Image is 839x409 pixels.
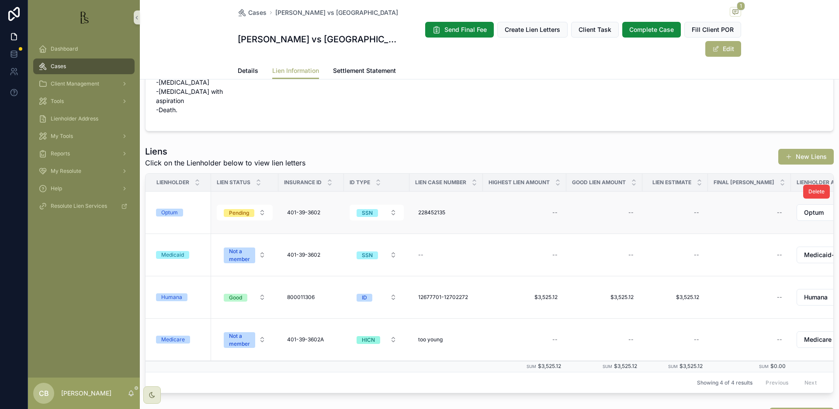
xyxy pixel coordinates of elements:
[628,251,634,258] div: --
[350,247,404,263] button: Select Button
[705,41,741,57] button: Edit
[415,333,478,347] a: too young
[156,336,206,344] a: Medicare
[33,58,135,74] a: Cases
[488,333,561,347] a: --
[629,25,674,34] span: Complete Case
[216,204,273,221] a: Select Button
[579,25,611,34] span: Client Task
[238,63,258,80] a: Details
[51,168,81,175] span: My Resolute
[697,379,752,386] span: Showing 4 of 4 results
[349,204,404,221] a: Select Button
[216,327,273,352] a: Select Button
[51,63,66,70] span: Cases
[804,335,832,344] span: Medicare
[362,336,375,344] div: HICN
[272,63,319,79] a: Lien Information
[777,209,782,216] div: --
[648,248,703,262] a: --
[216,289,273,306] a: Select Button
[51,98,64,105] span: Tools
[622,22,681,38] button: Complete Case
[284,248,339,262] a: 401-39-3602
[492,294,558,301] span: $3,525.12
[156,209,206,217] a: Optum
[275,8,398,17] a: [PERSON_NAME] vs [GEOGRAPHIC_DATA]
[217,289,273,305] button: Select Button
[614,363,637,369] span: $3,525.12
[161,251,184,259] div: Medicaid
[418,336,443,343] span: too young
[238,33,402,45] h1: [PERSON_NAME] vs [GEOGRAPHIC_DATA]
[33,111,135,127] a: Lienholder Address
[229,247,250,263] div: Not a member
[777,294,782,301] div: --
[284,333,339,347] a: 401-39-3602A
[33,181,135,196] a: Help
[28,35,140,225] div: scrollable content
[362,251,373,259] div: SSN
[161,293,182,301] div: Humana
[415,290,478,304] a: 12677701-12702272
[648,290,703,304] a: $3,525.12
[161,336,185,344] div: Medicare
[33,198,135,214] a: Resolute Lien Services
[759,364,769,369] small: Sum
[248,8,267,17] span: Cases
[51,185,62,192] span: Help
[33,163,135,179] a: My Resolute
[489,179,550,186] span: Highest Lien Amount
[51,133,73,140] span: My Tools
[287,209,320,216] span: 401-39-3602
[552,209,558,216] div: --
[713,206,786,220] a: --
[488,290,561,304] a: $3,525.12
[362,294,367,302] div: ID
[730,7,741,18] button: 1
[217,328,273,351] button: Select Button
[77,10,91,24] img: App logo
[51,203,107,210] span: Resolute Lien Services
[694,209,699,216] div: --
[238,8,267,17] a: Cases
[571,22,619,38] button: Client Task
[488,248,561,262] a: --
[777,251,782,258] div: --
[51,115,98,122] span: Lienholder Address
[287,336,324,343] span: 401-39-3602A
[350,332,404,347] button: Select Button
[668,364,678,369] small: Sum
[652,179,691,186] span: Lien Estimate
[415,179,466,186] span: Lien Case Number
[505,25,560,34] span: Create Lien Letters
[778,149,834,165] button: New Liens
[488,206,561,220] a: --
[350,289,404,305] button: Select Button
[804,208,824,217] span: Optum
[415,206,478,220] a: 228452135
[425,22,494,38] button: Send Final Fee
[415,248,478,262] a: --
[692,25,734,34] span: Fill Client POR
[628,336,634,343] div: --
[572,179,626,186] span: Good Lien Amount
[418,209,445,216] span: 228452135
[714,179,774,186] span: Final [PERSON_NAME]
[651,294,699,301] span: $3,525.12
[284,206,339,220] a: 401-39-3602
[145,158,305,168] span: Click on the Lienholder below to view lien letters
[603,364,612,369] small: Sum
[287,251,320,258] span: 401-39-3602
[444,25,487,34] span: Send Final Fee
[216,243,273,267] a: Select Button
[803,185,830,199] button: Delete
[694,251,699,258] div: --
[350,205,404,220] button: Select Button
[333,66,396,75] span: Settlement Statement
[229,209,249,217] div: Pending
[61,389,111,398] p: [PERSON_NAME]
